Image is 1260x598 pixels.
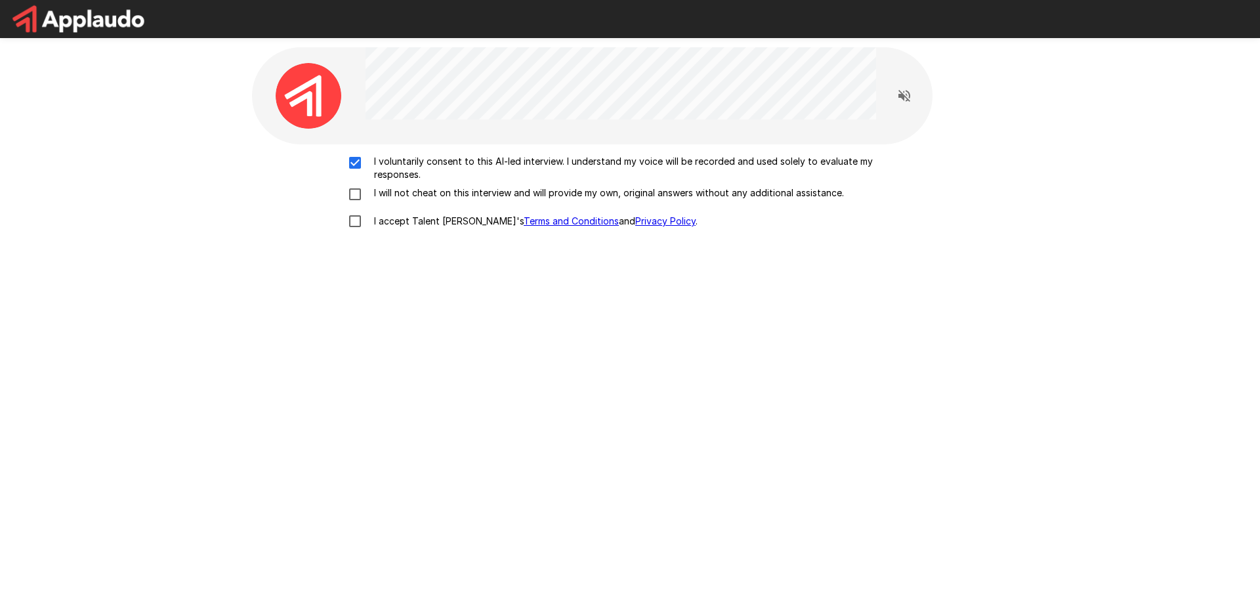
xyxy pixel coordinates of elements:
p: I accept Talent [PERSON_NAME]'s and . [369,215,698,228]
button: Read questions aloud [891,83,917,109]
a: Privacy Policy [635,215,696,226]
a: Terms and Conditions [524,215,619,226]
p: I voluntarily consent to this AI-led interview. I understand my voice will be recorded and used s... [369,155,919,181]
img: applaudo_avatar.png [276,63,341,129]
p: I will not cheat on this interview and will provide my own, original answers without any addition... [369,186,844,200]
